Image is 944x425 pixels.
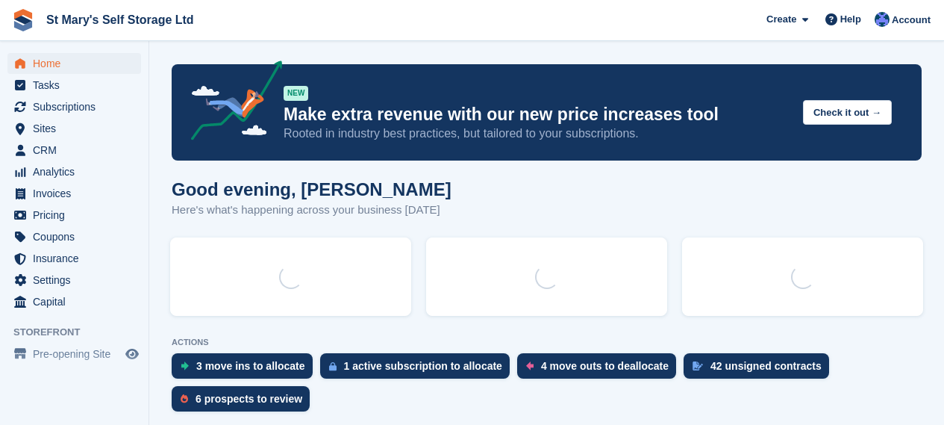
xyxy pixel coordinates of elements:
[766,12,796,27] span: Create
[541,360,669,372] div: 4 move outs to deallocate
[693,362,703,370] img: contract_signature_icon-13c848040528278c33f63329250d36e43548de30e8caae1d1a13099fd9432cc5.svg
[7,248,141,269] a: menu
[7,118,141,139] a: menu
[33,75,122,96] span: Tasks
[196,360,305,372] div: 3 move ins to allocate
[684,353,837,386] a: 42 unsigned contracts
[172,202,451,219] p: Here's what's happening across your business [DATE]
[344,360,502,372] div: 1 active subscription to allocate
[40,7,200,32] a: St Mary's Self Storage Ltd
[33,344,122,364] span: Pre-opening Site
[320,353,517,386] a: 1 active subscription to allocate
[181,362,189,370] img: move_ins_to_allocate_icon-fdf77a2bb77ea45bf5b3d319d69a93e2d87916cf1d5bf7949dd705db3b84f3ca.svg
[7,96,141,117] a: menu
[33,140,122,161] span: CRM
[33,270,122,291] span: Settings
[33,96,122,117] span: Subscriptions
[7,291,141,312] a: menu
[7,226,141,247] a: menu
[7,344,141,364] a: menu
[7,140,141,161] a: menu
[840,12,861,27] span: Help
[7,205,141,226] a: menu
[172,386,317,419] a: 6 prospects to review
[526,362,534,370] img: move_outs_to_deallocate_icon-f764333ba52eb49d3ac5e1228854f67142a1ed5810a6f6cc68b1a99e826820c5.svg
[33,205,122,226] span: Pricing
[172,338,922,347] p: ACTIONS
[13,325,149,340] span: Storefront
[33,226,122,247] span: Coupons
[284,104,791,125] p: Make extra revenue with our new price increases tool
[892,13,931,28] span: Account
[875,12,890,27] img: Matthew Keenan
[172,353,320,386] a: 3 move ins to allocate
[33,248,122,269] span: Insurance
[329,362,337,371] img: active_subscription_to_allocate_icon-d502201f5373d7db506a760aba3b589e785aa758c864c3986d89f69b8ff3...
[7,53,141,74] a: menu
[33,53,122,74] span: Home
[284,86,308,101] div: NEW
[7,161,141,182] a: menu
[7,183,141,204] a: menu
[123,345,141,363] a: Preview store
[12,9,34,31] img: stora-icon-8386f47178a22dfd0bd8f6a31ec36ba5ce8667c1dd55bd0f319d3a0aa187defe.svg
[7,270,141,291] a: menu
[710,360,822,372] div: 42 unsigned contracts
[803,100,892,125] button: Check it out →
[178,61,283,146] img: price-adjustments-announcement-icon-8257ccfd72463d97f412b2fc003d46551f7dbcb40ab6d574587a9cd5c0d94...
[172,179,451,199] h1: Good evening, [PERSON_NAME]
[33,183,122,204] span: Invoices
[33,118,122,139] span: Sites
[7,75,141,96] a: menu
[284,125,791,142] p: Rooted in industry best practices, but tailored to your subscriptions.
[517,353,684,386] a: 4 move outs to deallocate
[196,393,302,405] div: 6 prospects to review
[181,394,188,403] img: prospect-51fa495bee0391a8d652442698ab0144808aea92771e9ea1ae160a38d050c398.svg
[33,161,122,182] span: Analytics
[33,291,122,312] span: Capital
